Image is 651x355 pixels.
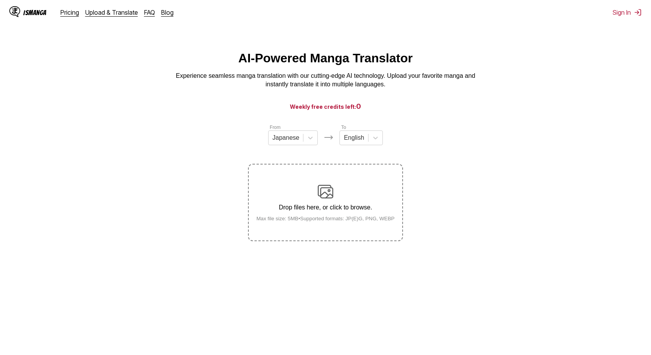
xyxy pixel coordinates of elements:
[19,101,632,111] h3: Weekly free credits left:
[613,9,642,16] button: Sign In
[144,9,155,16] a: FAQ
[60,9,79,16] a: Pricing
[9,6,20,17] img: IsManga Logo
[324,133,333,142] img: Languages icon
[85,9,138,16] a: Upload & Translate
[23,9,46,16] div: IsManga
[270,125,281,130] label: From
[238,51,413,65] h1: AI-Powered Manga Translator
[9,6,60,19] a: IsManga LogoIsManga
[341,125,346,130] label: To
[250,204,401,211] p: Drop files here, or click to browse.
[161,9,174,16] a: Blog
[356,102,361,110] span: 0
[170,72,480,89] p: Experience seamless manga translation with our cutting-edge AI technology. Upload your favorite m...
[250,216,401,221] small: Max file size: 5MB • Supported formats: JP(E)G, PNG, WEBP
[634,9,642,16] img: Sign out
